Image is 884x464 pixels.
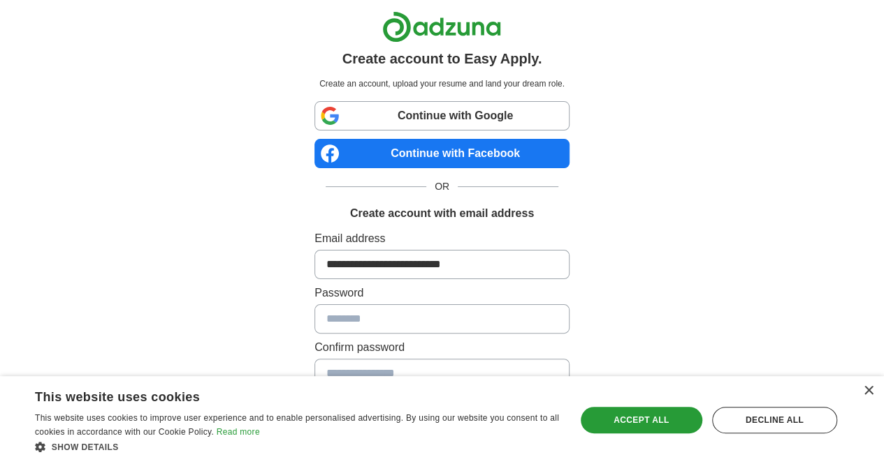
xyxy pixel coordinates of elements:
span: This website uses cookies to improve user experience and to enable personalised advertising. By u... [35,413,559,437]
div: Close [863,386,874,396]
div: This website uses cookies [35,384,525,405]
a: Read more, opens a new window [217,427,260,437]
img: Adzuna logo [382,11,501,43]
h1: Create account to Easy Apply. [342,48,542,69]
a: Continue with Google [314,101,570,130]
a: Continue with Facebook [314,139,570,168]
label: Password [314,285,570,301]
div: Decline all [712,407,837,433]
div: Accept all [581,407,702,433]
p: Create an account, upload your resume and land your dream role. [317,77,567,90]
div: Show details [35,440,560,454]
label: Confirm password [314,339,570,356]
span: Show details [52,442,119,452]
h1: Create account with email address [350,205,534,222]
label: Email address [314,230,570,247]
span: OR [426,179,458,194]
